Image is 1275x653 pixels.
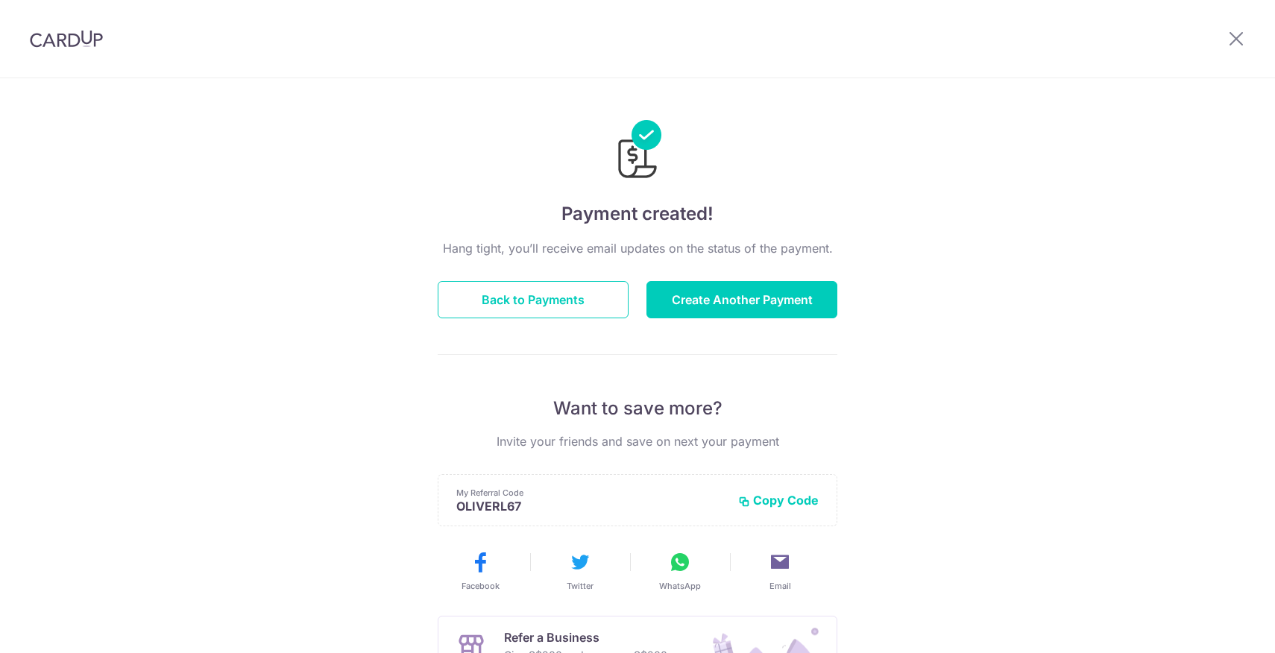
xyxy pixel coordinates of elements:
span: Email [769,580,791,592]
button: Email [736,550,824,592]
button: Back to Payments [438,281,629,318]
span: Facebook [462,580,500,592]
span: WhatsApp [659,580,701,592]
img: Payments [614,120,661,183]
button: Facebook [436,550,524,592]
p: My Referral Code [456,487,726,499]
p: Hang tight, you’ll receive email updates on the status of the payment. [438,239,837,257]
p: Want to save more? [438,397,837,420]
button: Create Another Payment [646,281,837,318]
p: Refer a Business [504,628,667,646]
span: Twitter [567,580,594,592]
p: OLIVERL67 [456,499,726,514]
button: Twitter [536,550,624,592]
p: Invite your friends and save on next your payment [438,432,837,450]
h4: Payment created! [438,201,837,227]
button: Copy Code [738,493,819,508]
button: WhatsApp [636,550,724,592]
img: CardUp [30,30,103,48]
